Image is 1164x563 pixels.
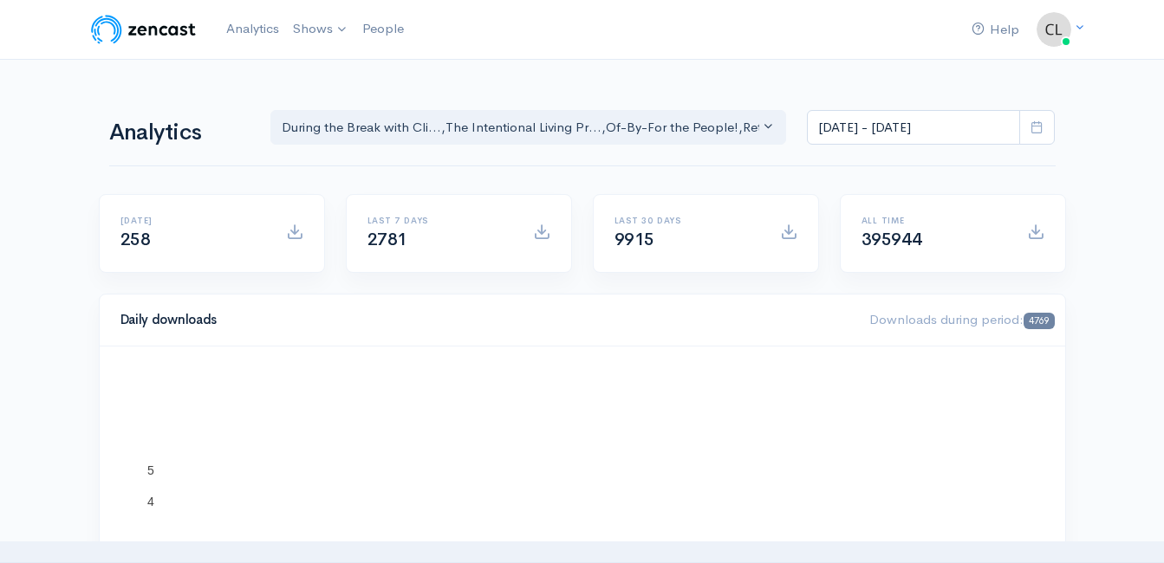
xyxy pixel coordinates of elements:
h1: Analytics [109,120,250,146]
text: 5 [147,463,154,477]
text: 4 [147,494,154,508]
a: Shows [286,10,355,49]
span: Downloads during period: [869,311,1054,327]
img: ... [1037,12,1071,47]
h6: All time [862,216,1006,225]
span: 2781 [367,229,407,250]
a: Help [965,11,1026,49]
a: Analytics [219,10,286,48]
a: People [355,10,411,48]
h6: Last 7 days [367,216,512,225]
h6: [DATE] [120,216,265,225]
svg: A chart. [120,367,1044,540]
div: During the Break with Cli... , The Intentional Living Pr... , Of-By-For the People! , Rethink - R... [282,118,760,138]
span: 4769 [1024,313,1054,329]
span: 9915 [615,229,654,250]
h4: Daily downloads [120,313,849,327]
input: analytics date range selector [807,110,1020,146]
iframe: gist-messenger-bubble-iframe [1105,504,1147,546]
span: 395944 [862,229,922,250]
span: 258 [120,229,151,250]
h6: Last 30 days [615,216,759,225]
button: During the Break with Cli..., The Intentional Living Pr..., Of-By-For the People!, Rethink - Rese... [270,110,787,146]
img: ZenCast Logo [88,12,198,47]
